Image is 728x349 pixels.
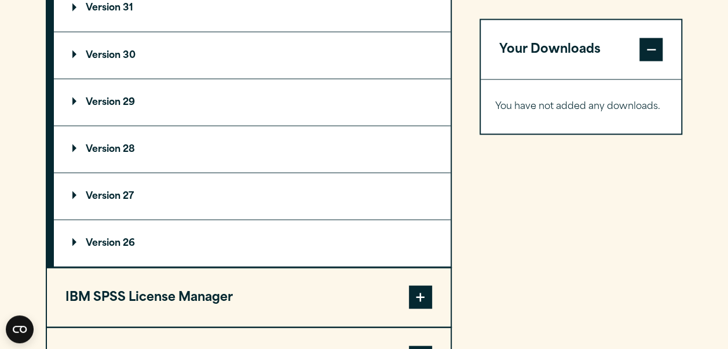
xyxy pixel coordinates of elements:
[6,315,34,343] button: Open CMP widget
[481,20,682,79] button: Your Downloads
[72,144,135,154] p: Version 28
[54,79,451,125] summary: Version 29
[72,238,135,248] p: Version 26
[495,98,667,115] p: You have not added any downloads.
[72,3,133,13] p: Version 31
[481,79,682,133] div: Your Downloads
[72,191,134,201] p: Version 27
[54,32,451,78] summary: Version 30
[47,268,451,327] button: IBM SPSS License Manager
[72,50,136,60] p: Version 30
[54,220,451,266] summary: Version 26
[54,126,451,172] summary: Version 28
[54,173,451,219] summary: Version 27
[72,97,135,107] p: Version 29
